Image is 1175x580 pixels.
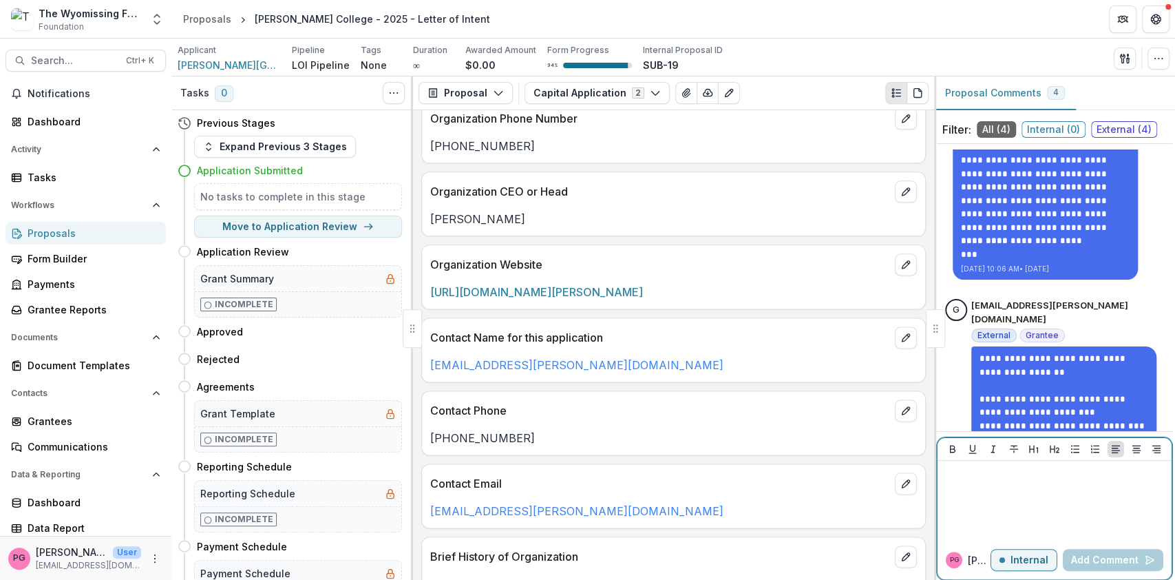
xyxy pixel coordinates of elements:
[1046,441,1063,457] button: Heading 2
[197,459,292,474] h4: Reporting Schedule
[643,58,679,72] p: SUB-19
[197,380,255,394] h4: Agreements
[964,441,981,457] button: Underline
[11,200,147,210] span: Workflows
[944,441,961,457] button: Bold
[383,82,405,104] button: Toggle View Cancelled Tasks
[28,302,155,317] div: Grantee Reports
[11,8,33,30] img: The Wyomissing Foundation
[934,76,1076,110] button: Proposal Comments
[430,548,889,565] p: Brief History of Organization
[430,256,889,273] p: Organization Website
[200,486,295,501] h5: Reporting Schedule
[6,50,166,72] button: Search...
[1006,441,1022,457] button: Strike
[6,247,166,270] a: Form Builder
[36,559,141,572] p: [EMAIL_ADDRESS][DOMAIN_NAME]
[6,138,166,160] button: Open Activity
[1053,87,1059,97] span: 4
[6,194,166,216] button: Open Workflows
[292,44,325,56] p: Pipeline
[942,121,971,138] p: Filter:
[215,85,233,102] span: 0
[1067,441,1083,457] button: Bullet List
[1108,441,1124,457] button: Align Left
[180,87,209,99] h3: Tasks
[178,58,281,72] a: [PERSON_NAME][GEOGRAPHIC_DATA]
[430,504,723,518] a: [EMAIL_ADDRESS][PERSON_NAME][DOMAIN_NAME]
[28,439,155,454] div: Communications
[11,333,147,342] span: Documents
[525,82,670,104] button: Capital Application2
[991,549,1057,571] button: Internal
[1087,441,1103,457] button: Ordered List
[977,331,1010,340] span: External
[430,402,889,419] p: Contact Phone
[985,441,1002,457] button: Italicize
[1091,121,1157,138] span: External ( 4 )
[430,138,917,154] p: [PHONE_NUMBER]
[197,245,289,259] h4: Application Review
[28,521,155,535] div: Data Report
[178,9,237,29] a: Proposals
[36,545,107,559] p: [PERSON_NAME]
[13,554,25,563] div: Pat Giles
[977,121,1016,138] span: All ( 4 )
[430,329,889,346] p: Contact Name for this application
[194,216,402,238] button: Move to Application Review
[28,226,155,240] div: Proposals
[197,352,240,366] h4: Rejected
[547,44,609,56] p: Form Progress
[147,550,163,567] button: More
[6,298,166,321] a: Grantee Reports
[1026,331,1059,340] span: Grantee
[950,557,959,563] div: Pat Giles
[430,475,889,492] p: Contact Email
[178,9,496,29] nav: breadcrumb
[197,539,287,554] h4: Payment Schedule
[895,107,917,130] button: edit
[1010,555,1048,566] p: Internal
[147,6,167,33] button: Open entity switcher
[361,58,387,72] p: None
[6,83,166,105] button: Notifications
[1128,441,1145,457] button: Align Center
[28,414,155,428] div: Grantees
[6,464,166,486] button: Open Data & Reporting
[885,82,907,104] button: Plaintext view
[200,406,275,421] h5: Grant Template
[1021,121,1086,138] span: Internal ( 0 )
[215,433,273,446] p: Incomplete
[28,251,155,266] div: Form Builder
[1026,441,1042,457] button: Heading 1
[430,211,917,227] p: [PERSON_NAME]
[6,491,166,514] a: Dashboard
[200,271,274,286] h5: Grant Summary
[895,473,917,495] button: edit
[6,354,166,377] a: Document Templates
[968,553,991,568] p: [PERSON_NAME]
[31,55,118,67] span: Search...
[430,430,917,446] p: [PHONE_NUMBER]
[430,358,723,372] a: [EMAIL_ADDRESS][PERSON_NAME][DOMAIN_NAME]
[28,114,155,129] div: Dashboard
[255,12,490,26] div: [PERSON_NAME] College - 2025 - Letter of Intent
[123,53,157,68] div: Ctrl + K
[1109,6,1136,33] button: Partners
[675,82,697,104] button: View Attached Files
[6,222,166,245] a: Proposals
[11,470,147,479] span: Data & Reporting
[961,264,1130,274] p: [DATE] 10:06 AM • [DATE]
[895,400,917,422] button: edit
[6,327,166,349] button: Open Documents
[28,358,155,373] div: Document Templates
[6,273,166,296] a: Payments
[430,285,643,299] a: [URL][DOMAIN_NAME][PERSON_NAME]
[430,183,889,200] p: Organization CEO or Head
[28,88,160,100] span: Notifications
[28,495,155,510] div: Dashboard
[643,44,723,56] p: Internal Proposal ID
[200,189,396,204] h5: No tasks to complete in this stage
[465,58,496,72] p: $0.00
[292,58,350,72] p: LOI Pipeline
